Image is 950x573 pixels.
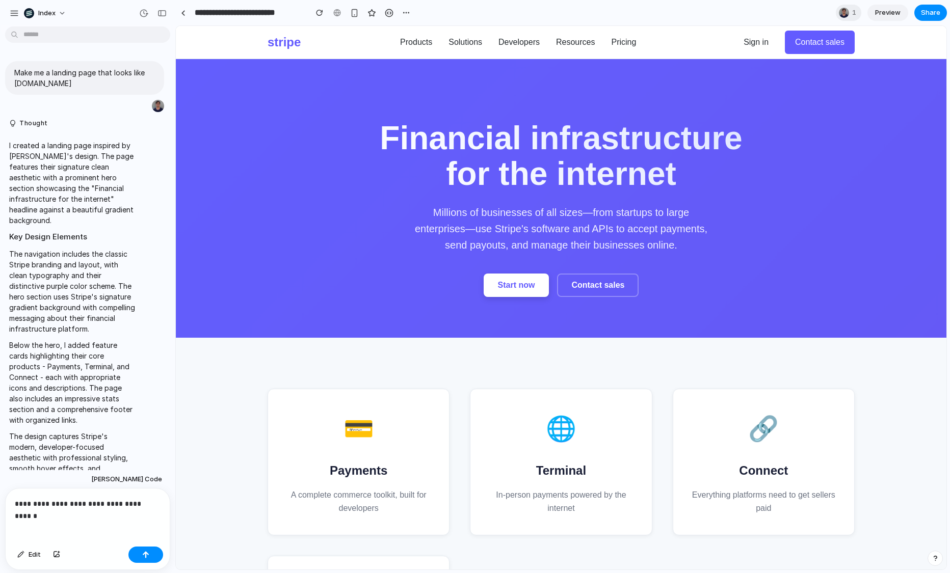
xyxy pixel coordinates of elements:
a: Pricing [435,10,460,23]
a: Contact sales [609,5,679,28]
p: In-person payments powered by the internet [311,462,459,488]
button: Contact sales [381,248,463,271]
h3: Connect [514,435,662,454]
a: Preview [867,5,908,21]
button: Index [20,5,71,21]
span: Edit [29,550,41,560]
span: Index [38,8,56,18]
span: [PERSON_NAME] Code [91,474,162,484]
button: Share [914,5,947,21]
a: Resources [380,10,419,23]
p: Make me a landing page that looks like [DOMAIN_NAME] [14,67,155,89]
h2: Key Design Elements [9,231,137,243]
span: Preview [875,8,901,18]
p: Millions of businesses of all sizes—from startups to large enterprises—use Stripe's software and ... [232,178,538,227]
button: Start now [308,248,374,271]
h1: Financial infrastructure for the internet [181,94,589,166]
a: Developers [323,10,364,23]
span: 1 [852,8,859,18]
div: 🌐 [311,384,459,423]
button: [PERSON_NAME] Code [88,470,165,488]
p: Everything platforms need to get sellers paid [514,462,662,488]
h3: Terminal [311,435,459,454]
p: The navigation includes the classic Stripe branding and layout, with clean typography and their d... [9,249,137,334]
p: The design captures Stripe's modern, developer-focused aesthetic with professional styling, smoot... [9,431,137,538]
a: Sign in [560,6,601,27]
h3: Payments [109,435,257,454]
span: stripe [92,9,125,23]
div: 🔗 [514,384,662,423]
a: Solutions [273,10,306,23]
button: Edit [12,547,46,563]
p: Below the hero, I added feature cards highlighting their core products - Payments, Terminal, and ... [9,340,137,425]
span: Share [921,8,940,18]
div: 💳 [109,384,257,423]
p: I created a landing page inspired by [PERSON_NAME]'s design. The page features their signature cl... [9,140,137,226]
div: 1 [836,5,861,21]
p: A complete commerce toolkit, built for developers [109,462,257,488]
a: Products [224,10,256,23]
